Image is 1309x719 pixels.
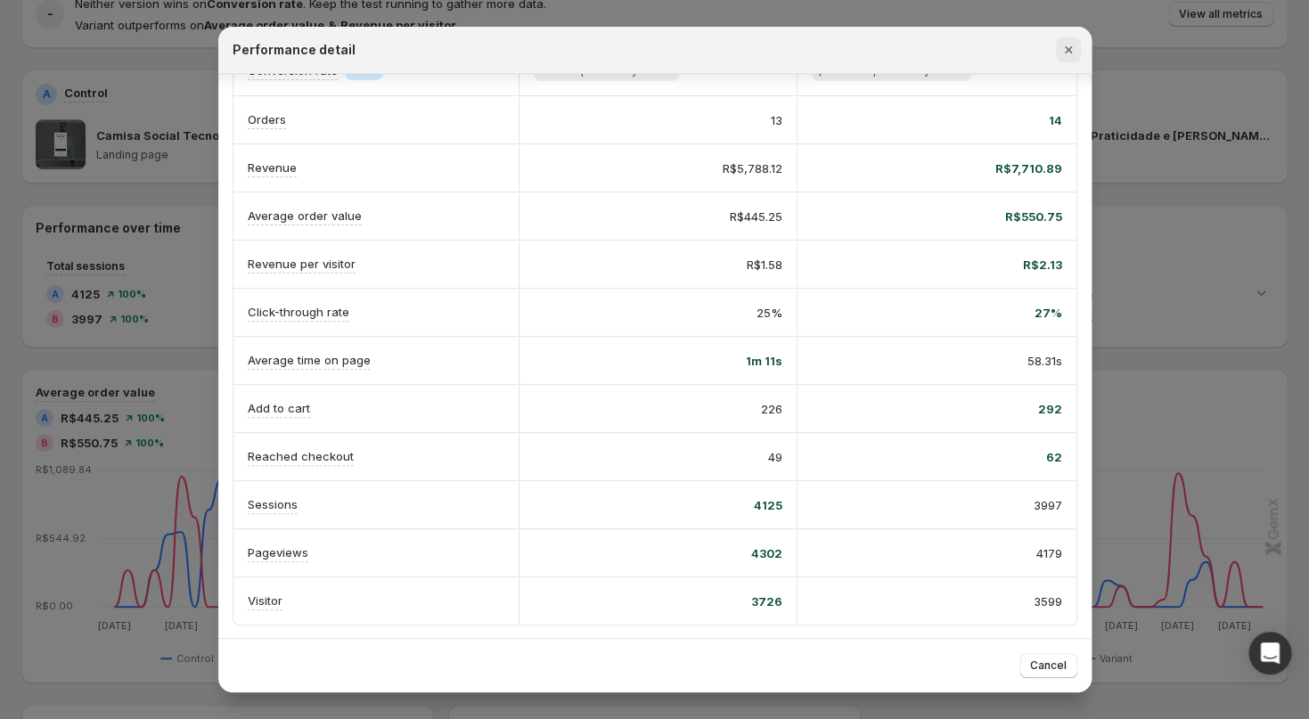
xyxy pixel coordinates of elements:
p: Average time on page [248,351,371,369]
span: 3997 [1034,496,1062,514]
button: Close [1056,37,1081,62]
span: R$7,710.89 [995,159,1062,177]
p: Visitor [248,592,282,609]
span: 58.31s [1027,352,1062,370]
div: Open Intercom Messenger [1248,632,1291,674]
span: 226 [761,400,782,418]
span: 3599 [1034,592,1062,610]
span: 4302 [751,544,782,562]
p: Sessions [248,495,298,513]
span: R$550.75 [1005,208,1062,225]
span: R$1.58 [747,256,782,274]
p: Average order value [248,207,362,225]
span: 3726 [751,592,782,610]
span: 27% [1035,304,1062,322]
p: Reached checkout [248,447,354,465]
button: Cancel [1019,653,1077,678]
span: 4125 [754,496,782,514]
span: 49 [768,448,782,466]
span: 13 [771,111,782,129]
span: 292 [1038,400,1062,418]
p: Revenue per visitor [248,255,356,273]
span: Cancel [1030,658,1067,673]
span: 4179 [1036,544,1062,562]
p: Orders [248,110,286,128]
h2: Performance detail [233,41,356,59]
span: R$5,788.12 [723,159,782,177]
p: Click-through rate [248,303,349,321]
span: 1m 11s [746,352,782,370]
p: Add to cart [248,399,310,417]
p: Revenue [248,159,297,176]
span: R$445.25 [730,208,782,225]
p: Pageviews [248,543,308,561]
span: 62 [1046,448,1062,466]
span: 25% [757,304,782,322]
span: 14 [1049,111,1062,129]
span: R$2.13 [1023,256,1062,274]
